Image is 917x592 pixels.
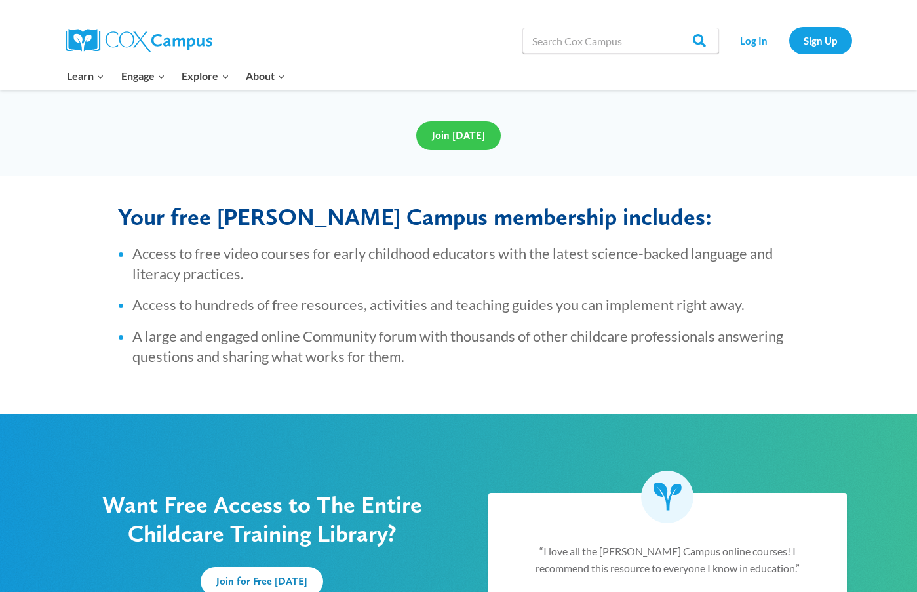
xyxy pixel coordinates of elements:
a: Sign Up [789,27,852,54]
li: Access to free video courses for early childhood educators with the latest science-backed languag... [132,244,800,285]
a: Log In [726,27,783,54]
span: Join for Free [DATE] [216,575,307,587]
button: Child menu of Learn [59,62,113,90]
nav: Primary Navigation [59,62,294,90]
li: A large and engaged online Community forum with thousands of other childcare professionals answer... [132,326,800,367]
p: “I love all the [PERSON_NAME] Campus online courses! I recommend this resource to everyone I know... [515,543,821,576]
img: Cox Campus [66,29,212,52]
nav: Secondary Navigation [726,27,852,54]
span: Your free [PERSON_NAME] Campus membership includes: [118,203,712,231]
button: Child menu of Engage [113,62,174,90]
span: Join [DATE] [432,129,485,142]
button: Child menu of About [237,62,294,90]
button: Child menu of Explore [174,62,238,90]
input: Search Cox Campus [522,28,719,54]
li: Access to hundreds of free resources, activities and teaching guides you can implement right away. [132,295,800,315]
p: Want Free Access to The Entire Childcare Training Library? [62,490,462,547]
a: Join [DATE] [416,121,501,150]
